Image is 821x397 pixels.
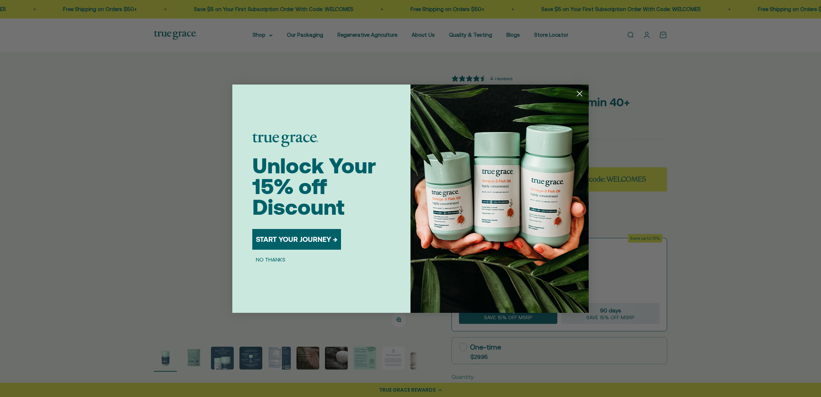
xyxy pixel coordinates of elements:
[252,133,318,147] img: logo placeholder
[410,85,589,313] img: 098727d5-50f8-4f9b-9554-844bb8da1403.jpeg
[573,87,586,100] button: Close dialog
[252,255,289,264] button: NO THANKS
[252,153,376,219] span: Unlock Your 15% off Discount
[252,229,341,250] button: START YOUR JOURNEY →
